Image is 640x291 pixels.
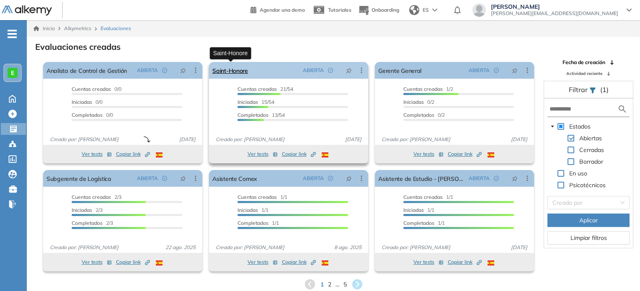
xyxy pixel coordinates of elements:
span: Copiar link [116,258,150,266]
span: 0/0 [72,99,103,105]
span: Completados [403,220,434,226]
span: Psicotécnicos [568,180,607,190]
img: ESP [488,152,494,157]
span: Estados [568,121,592,131]
span: pushpin [180,67,186,74]
img: ESP [488,260,494,265]
span: Cuentas creadas [72,86,111,92]
span: Tutoriales [328,7,351,13]
a: Saint-Honore [212,62,248,79]
button: Ver tests [413,149,444,159]
button: Ver tests [248,257,278,267]
span: Fecha de creación [563,59,605,66]
span: Completados [403,112,434,118]
span: Creado por: [PERSON_NAME] [46,244,122,251]
img: Logo [2,5,52,16]
span: 0/0 [72,112,113,118]
button: Copiar link [282,149,316,159]
span: [DATE] [508,244,531,251]
button: Copiar link [448,257,482,267]
span: Iniciadas [403,99,424,105]
button: Copiar link [282,257,316,267]
span: Cuentas creadas [72,194,111,200]
span: Completados [72,220,103,226]
span: Creado por: [PERSON_NAME] [212,136,288,143]
span: Cuentas creadas [237,194,277,200]
button: pushpin [340,64,358,77]
span: Cuentas creadas [237,86,277,92]
img: ESP [322,152,328,157]
i: - [8,33,17,35]
span: Iniciadas [403,207,424,213]
img: arrow [432,8,437,12]
span: [DATE] [508,136,531,143]
span: 0/2 [403,99,434,105]
span: pushpin [512,67,518,74]
span: check-circle [162,68,167,73]
span: 1/2 [403,86,453,92]
span: En uso [568,168,589,178]
button: pushpin [506,172,524,185]
span: Copiar link [448,258,482,266]
span: check-circle [494,68,499,73]
img: ESP [156,152,163,157]
h3: Evaluaciones creadas [35,42,121,52]
span: E [11,70,14,76]
img: world [409,5,419,15]
button: pushpin [174,172,192,185]
span: check-circle [328,68,333,73]
span: Limpiar filtros [570,233,607,242]
span: Agendar una demo [260,7,305,13]
span: 0/0 [72,86,121,92]
span: 2 [328,280,331,289]
span: [DATE] [176,136,199,143]
button: pushpin [340,172,358,185]
a: Gerente General [378,62,421,79]
span: 1/1 [237,194,287,200]
a: Analista de Control de Gestión [46,62,127,79]
img: ESP [322,260,328,265]
span: Iniciadas [237,207,258,213]
span: pushpin [346,67,352,74]
span: Actividad reciente [566,70,602,77]
span: Cerradas [579,146,604,154]
span: Creado por: [PERSON_NAME] [46,136,122,143]
button: pushpin [174,64,192,77]
span: Evaluaciones [101,25,131,32]
span: 1/1 [403,207,434,213]
span: ABIERTA [137,175,158,182]
span: 1/1 [237,220,279,226]
span: Aplicar [579,216,598,225]
span: [PERSON_NAME] [491,3,618,10]
span: Cerradas [578,145,606,155]
button: Ver tests [82,149,112,159]
span: 15/54 [237,99,274,105]
button: pushpin [506,64,524,77]
span: ES [423,6,429,14]
span: ABIERTA [469,67,490,74]
button: Copiar link [116,257,150,267]
span: Iniciadas [72,207,92,213]
button: Ver tests [413,257,444,267]
span: Completados [237,112,268,118]
span: Completados [237,220,268,226]
span: Copiar link [282,258,316,266]
span: check-circle [328,176,333,181]
img: search icon [617,104,627,114]
span: ABIERTA [303,67,324,74]
span: 2/3 [72,194,121,200]
span: ABIERTA [303,175,324,182]
span: 13/54 [237,112,285,118]
a: Inicio [34,25,55,32]
span: Iniciadas [237,99,258,105]
span: Creado por: [PERSON_NAME] [378,136,454,143]
span: 1/1 [403,194,453,200]
span: 0/2 [403,112,445,118]
span: Onboarding [372,7,399,13]
span: 1/1 [237,207,268,213]
span: pushpin [346,175,352,182]
span: 22 ago. 2025 [162,244,199,251]
span: Cuentas creadas [403,86,443,92]
span: Copiar link [116,150,150,158]
button: Copiar link [448,149,482,159]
